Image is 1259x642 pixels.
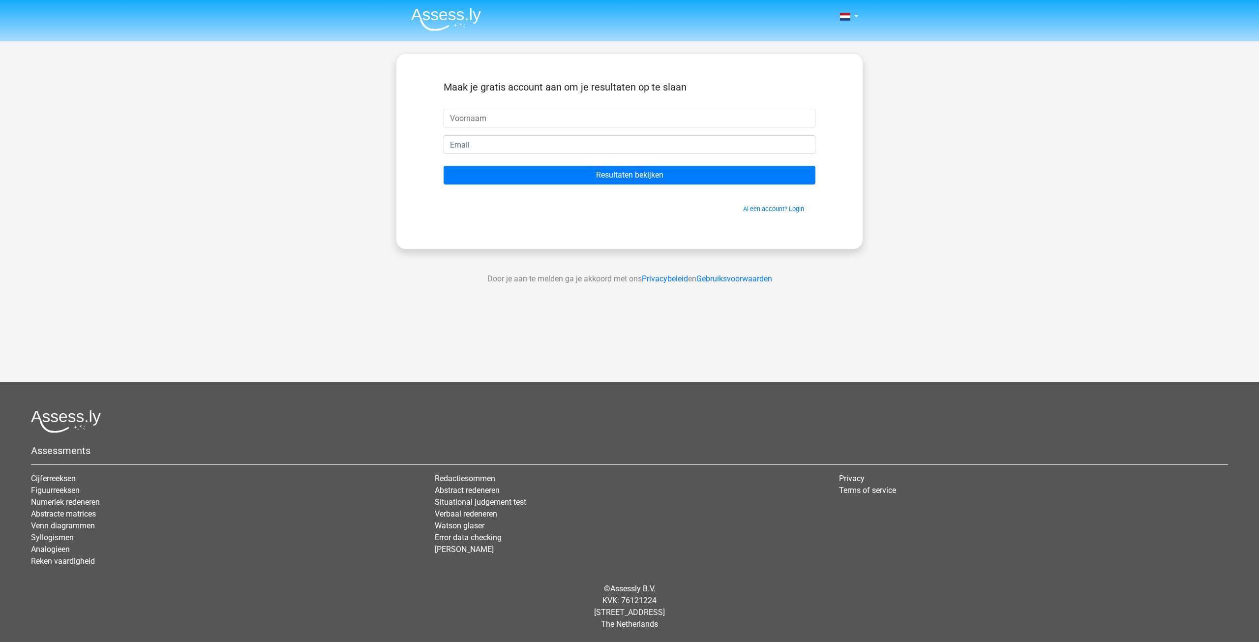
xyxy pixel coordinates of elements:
a: Numeriek redeneren [31,497,100,507]
a: Reken vaardigheid [31,556,95,566]
img: Assessly logo [31,410,101,433]
a: Verbaal redeneren [435,509,497,519]
img: Assessly [411,8,481,31]
input: Email [444,135,815,154]
a: Analogieen [31,545,70,554]
a: Watson glaser [435,521,484,530]
a: Situational judgement test [435,497,526,507]
a: Assessly B.V. [610,584,656,593]
a: Gebruiksvoorwaarden [696,274,772,283]
a: Privacybeleid [642,274,688,283]
a: Redactiesommen [435,474,495,483]
div: © KVK: 76121224 [STREET_ADDRESS] The Netherlands [24,575,1235,638]
a: Figuurreeksen [31,486,80,495]
h5: Assessments [31,445,1228,457]
input: Voornaam [444,109,815,127]
input: Resultaten bekijken [444,166,815,184]
a: Al een account? Login [743,205,804,213]
a: Abstract redeneren [435,486,500,495]
a: Syllogismen [31,533,74,542]
a: [PERSON_NAME] [435,545,494,554]
a: Abstracte matrices [31,509,96,519]
a: Terms of service [839,486,896,495]
a: Privacy [839,474,865,483]
a: Cijferreeksen [31,474,76,483]
a: Error data checking [435,533,502,542]
h5: Maak je gratis account aan om je resultaten op te slaan [444,81,815,93]
a: Venn diagrammen [31,521,95,530]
